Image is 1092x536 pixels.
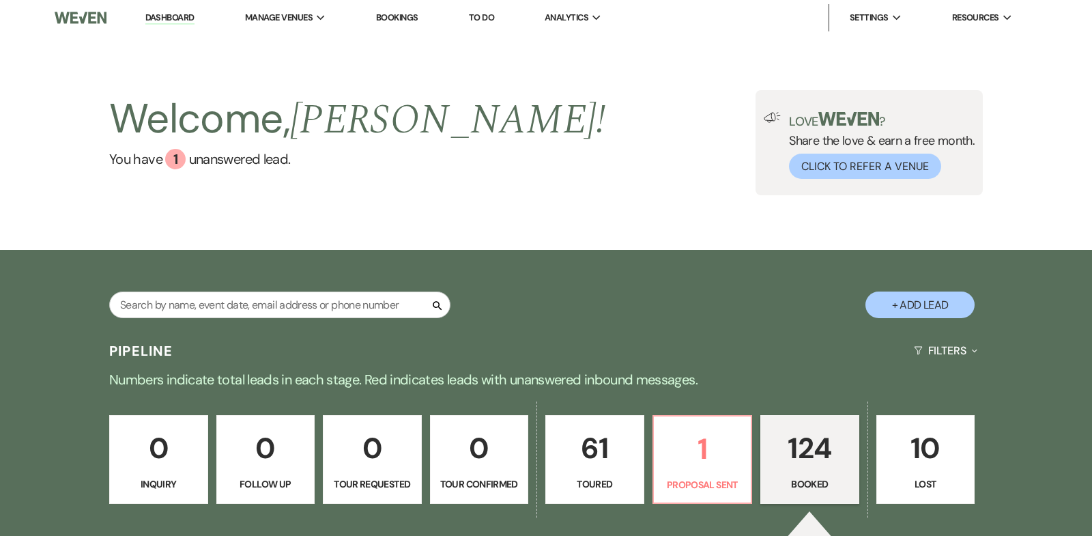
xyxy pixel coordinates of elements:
[55,3,106,32] img: Weven Logo
[55,369,1037,391] p: Numbers indicate total leads in each stage. Red indicates leads with unanswered inbound messages.
[818,112,879,126] img: weven-logo-green.svg
[332,425,413,471] p: 0
[145,12,195,25] a: Dashboard
[118,425,199,471] p: 0
[165,149,186,169] div: 1
[323,415,422,504] a: 0Tour Requested
[109,341,173,361] h3: Pipeline
[225,425,306,471] p: 0
[885,477,966,492] p: Lost
[865,292,975,318] button: + Add Lead
[245,11,313,25] span: Manage Venues
[662,477,743,492] p: Proposal Sent
[769,477,850,492] p: Booked
[545,415,644,504] a: 61Toured
[662,426,743,472] p: 1
[109,90,605,149] h2: Welcome,
[554,425,635,471] p: 61
[332,477,413,492] p: Tour Requested
[554,477,635,492] p: Toured
[545,11,588,25] span: Analytics
[430,415,529,504] a: 0Tour Confirmed
[764,112,781,123] img: loud-speaker-illustration.svg
[850,11,889,25] span: Settings
[908,333,983,369] button: Filters
[789,154,941,179] button: Click to Refer a Venue
[118,477,199,492] p: Inquiry
[225,477,306,492] p: Follow Up
[781,112,975,179] div: Share the love & earn a free month.
[109,292,450,318] input: Search by name, event date, email address or phone number
[109,415,208,504] a: 0Inquiry
[885,425,966,471] p: 10
[952,11,999,25] span: Resources
[216,415,315,504] a: 0Follow Up
[876,415,975,504] a: 10Lost
[376,12,418,23] a: Bookings
[769,425,850,471] p: 124
[652,415,753,504] a: 1Proposal Sent
[760,415,859,504] a: 124Booked
[290,89,605,152] span: [PERSON_NAME] !
[439,477,520,492] p: Tour Confirmed
[469,12,494,23] a: To Do
[789,112,975,128] p: Love ?
[109,149,605,169] a: You have 1 unanswered lead.
[439,425,520,471] p: 0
